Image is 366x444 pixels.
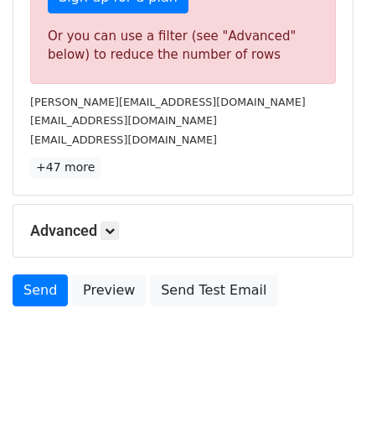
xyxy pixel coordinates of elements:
h5: Advanced [30,222,336,240]
a: Send Test Email [150,274,277,306]
iframe: Chat Widget [282,363,366,444]
small: [EMAIL_ADDRESS][DOMAIN_NAME] [30,114,217,127]
a: Preview [72,274,146,306]
a: +47 more [30,157,101,178]
small: [PERSON_NAME][EMAIL_ADDRESS][DOMAIN_NAME] [30,96,306,108]
small: [EMAIL_ADDRESS][DOMAIN_NAME] [30,133,217,146]
a: Send [13,274,68,306]
div: Or you can use a filter (see "Advanced" below) to reduce the number of rows [48,27,318,65]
